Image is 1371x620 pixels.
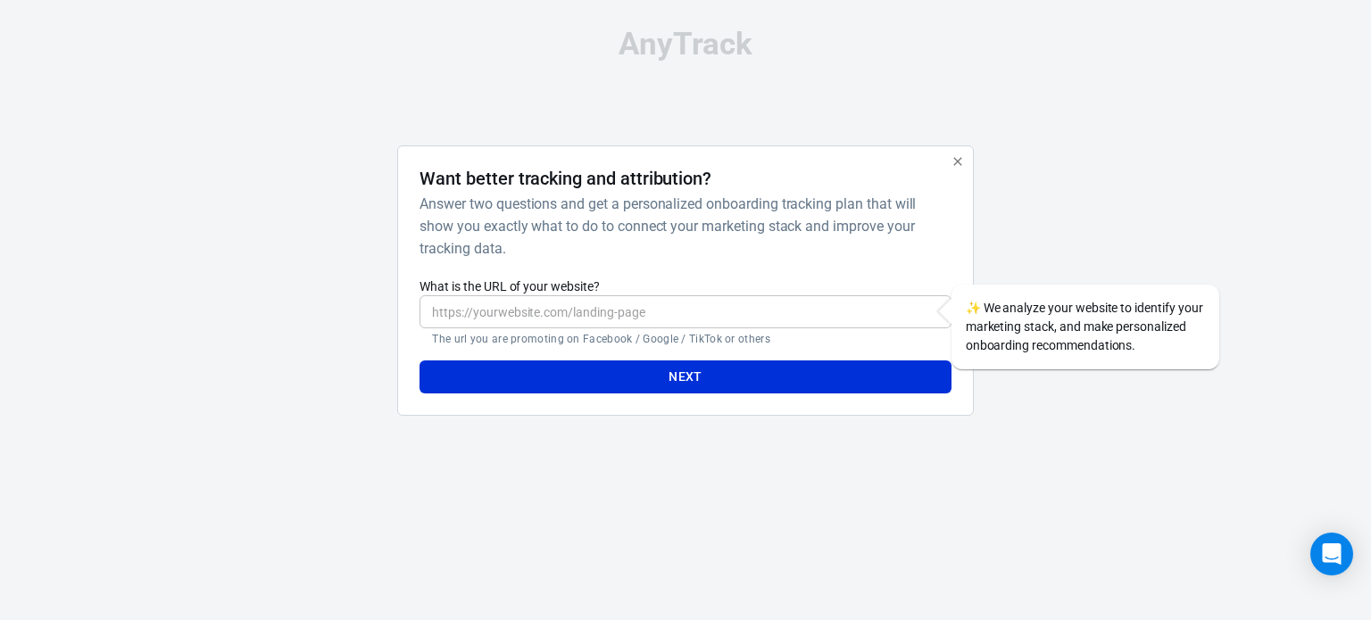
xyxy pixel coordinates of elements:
h6: Answer two questions and get a personalized onboarding tracking plan that will show you exactly w... [420,193,943,260]
button: Next [420,360,951,393]
div: Open Intercom Messenger [1310,533,1353,575]
p: The url you are promoting on Facebook / Google / TikTok or others [432,332,938,346]
span: sparkles [966,301,981,315]
div: AnyTrack [239,29,1132,60]
h4: Want better tracking and attribution? [420,168,711,189]
label: What is the URL of your website? [420,277,951,295]
input: https://yourwebsite.com/landing-page [420,295,951,328]
div: We analyze your website to identify your marketing stack, and make personalized onboarding recomm... [951,285,1219,369]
